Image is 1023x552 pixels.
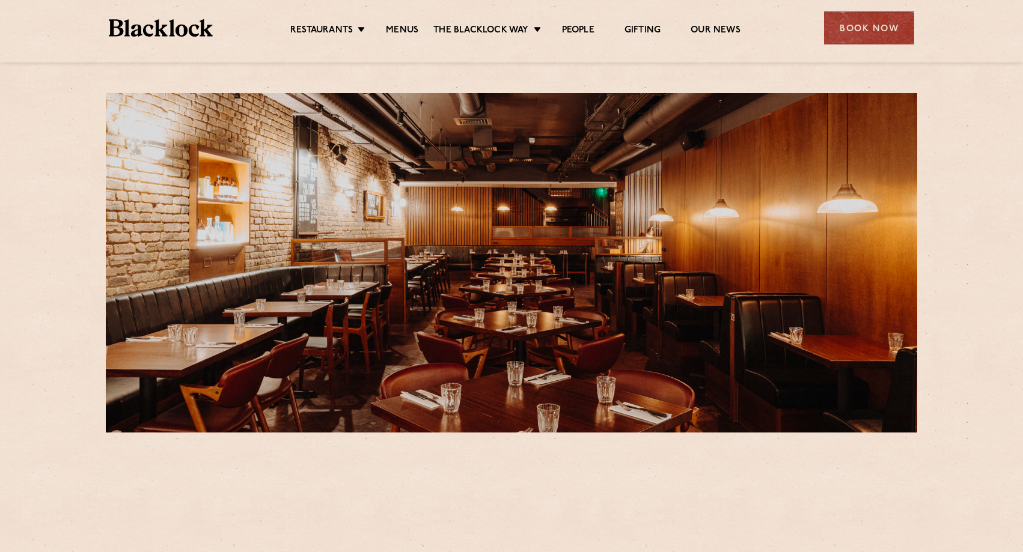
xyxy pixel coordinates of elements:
[624,25,661,38] a: Gifting
[109,19,213,37] img: BL_Textured_Logo-footer-cropped.svg
[433,25,528,38] a: The Blacklock Way
[562,25,594,38] a: People
[386,25,418,38] a: Menus
[824,11,914,44] div: Book Now
[290,25,353,38] a: Restaurants
[691,25,741,38] a: Our News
